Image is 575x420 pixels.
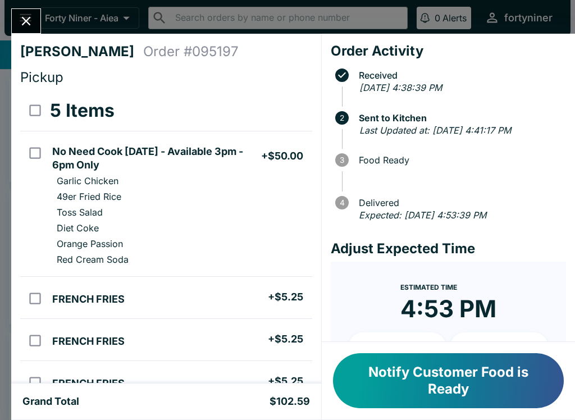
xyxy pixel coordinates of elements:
[268,332,303,346] h5: + $5.25
[353,155,566,165] span: Food Ready
[22,395,79,408] h5: Grand Total
[52,293,125,306] h5: FRENCH FRIES
[340,113,344,122] text: 2
[353,70,566,80] span: Received
[52,377,125,390] h5: FRENCH FRIES
[12,9,40,33] button: Close
[20,43,143,60] h4: [PERSON_NAME]
[261,149,303,163] h5: + $50.00
[57,207,103,218] p: Toss Salad
[52,145,261,172] h5: No Need Cook [DATE] - Available 3pm - 6pm Only
[57,254,129,265] p: Red Cream Soda
[331,43,566,60] h4: Order Activity
[359,209,486,221] em: Expected: [DATE] 4:53:39 PM
[340,156,344,165] text: 3
[57,238,123,249] p: Orange Passion
[359,125,511,136] em: Last Updated at: [DATE] 4:41:17 PM
[400,294,496,323] time: 4:53 PM
[268,375,303,388] h5: + $5.25
[20,69,63,85] span: Pickup
[57,191,121,202] p: 49er Fried Rice
[450,332,548,360] button: + 20
[400,283,457,291] span: Estimated Time
[349,332,446,360] button: + 10
[331,240,566,257] h4: Adjust Expected Time
[359,82,442,93] em: [DATE] 4:38:39 PM
[57,222,99,234] p: Diet Coke
[143,43,239,60] h4: Order # 095197
[268,290,303,304] h5: + $5.25
[270,395,310,408] h5: $102.59
[52,335,125,348] h5: FRENCH FRIES
[57,175,118,186] p: Garlic Chicken
[333,353,564,408] button: Notify Customer Food is Ready
[353,113,566,123] span: Sent to Kitchen
[339,198,344,207] text: 4
[353,198,566,208] span: Delivered
[50,99,115,122] h3: 5 Items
